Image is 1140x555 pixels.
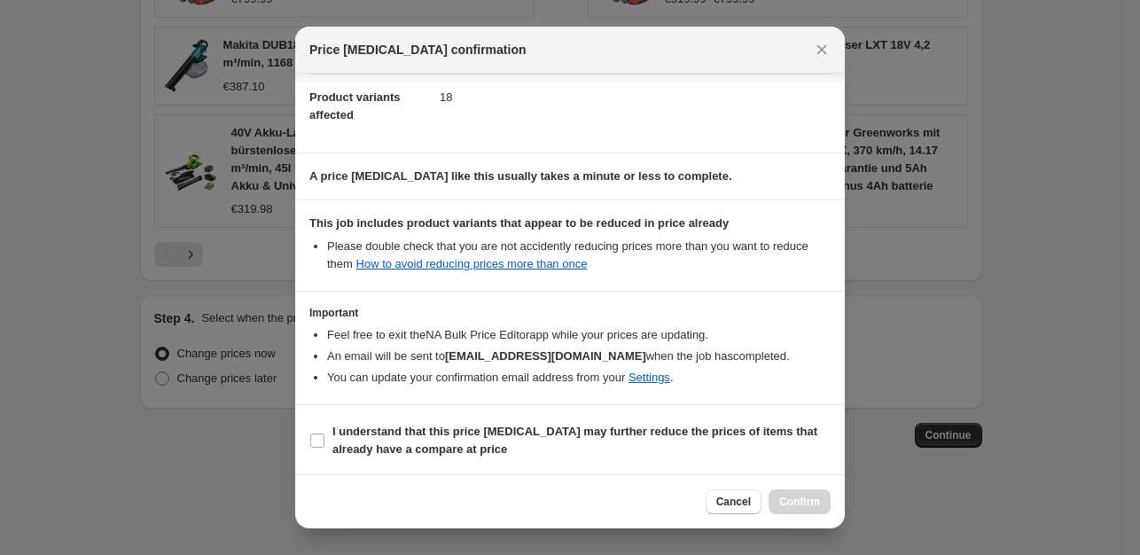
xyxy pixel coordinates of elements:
[445,349,646,363] b: [EMAIL_ADDRESS][DOMAIN_NAME]
[309,41,527,59] span: Price [MEDICAL_DATA] confirmation
[309,169,732,183] b: A price [MEDICAL_DATA] like this usually takes a minute or less to complete.
[356,257,588,270] a: How to avoid reducing prices more than once
[716,495,751,509] span: Cancel
[629,371,670,384] a: Settings
[327,326,831,344] li: Feel free to exit the NA Bulk Price Editor app while your prices are updating.
[309,216,729,230] b: This job includes product variants that appear to be reduced in price already
[327,238,831,273] li: Please double check that you are not accidently reducing prices more than you want to reduce them
[309,90,401,121] span: Product variants affected
[706,489,761,514] button: Cancel
[440,74,831,121] dd: 18
[309,306,831,320] h3: Important
[327,348,831,365] li: An email will be sent to when the job has completed .
[809,37,834,62] button: Close
[327,369,831,387] li: You can update your confirmation email address from your .
[332,425,817,456] b: I understand that this price [MEDICAL_DATA] may further reduce the prices of items that already h...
